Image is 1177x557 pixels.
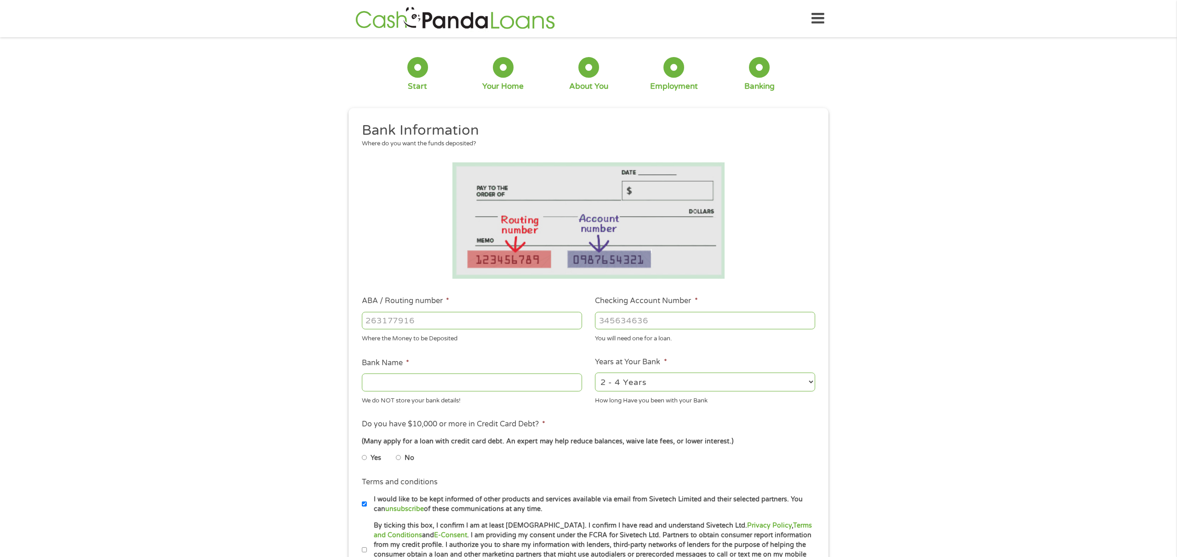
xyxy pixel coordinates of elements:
[408,81,427,92] div: Start
[362,331,582,344] div: Where the Money to be Deposited
[452,162,725,279] img: Routing number location
[353,6,558,32] img: GetLoanNow Logo
[405,453,414,463] label: No
[595,331,815,344] div: You will need one for a loan.
[595,357,667,367] label: Years at Your Bank
[371,453,381,463] label: Yes
[362,312,582,329] input: 263177916
[362,296,449,306] label: ABA / Routing number
[362,436,815,447] div: (Many apply for a loan with credit card debt. An expert may help reduce balances, waive late fees...
[362,419,545,429] label: Do you have $10,000 or more in Credit Card Debt?
[362,358,409,368] label: Bank Name
[482,81,524,92] div: Your Home
[595,296,697,306] label: Checking Account Number
[747,522,792,529] a: Privacy Policy
[374,522,812,539] a: Terms and Conditions
[362,121,809,140] h2: Bank Information
[362,139,809,149] div: Where do you want the funds deposited?
[595,312,815,329] input: 345634636
[362,477,438,487] label: Terms and conditions
[362,393,582,405] div: We do NOT store your bank details!
[385,505,424,513] a: unsubscribe
[434,531,467,539] a: E-Consent
[650,81,698,92] div: Employment
[595,393,815,405] div: How long Have you been with your Bank
[569,81,608,92] div: About You
[744,81,775,92] div: Banking
[367,494,818,514] label: I would like to be kept informed of other products and services available via email from Sivetech...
